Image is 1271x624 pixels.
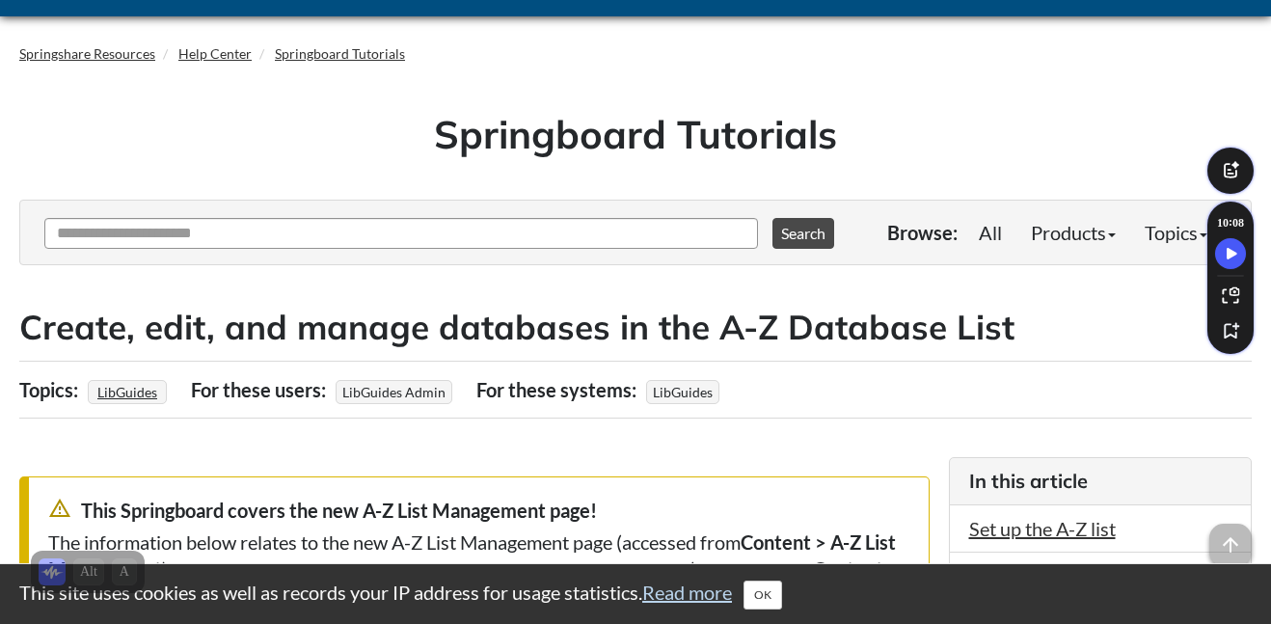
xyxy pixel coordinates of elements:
div: For these users: [191,371,331,408]
span: warning_amber [48,497,71,520]
a: Help Center [178,45,252,62]
h2: Create, edit, and manage databases in the A-Z Database List [19,304,1252,351]
a: Topics [1130,213,1222,252]
div: Topics: [19,371,83,408]
h3: In this article [969,468,1232,495]
a: Springshare Resources [19,45,155,62]
a: Read more [642,581,732,604]
span: LibGuides Admin [336,380,452,404]
a: LibGuides [95,378,160,406]
p: Browse: [887,219,958,246]
a: Springboard Tutorials [275,45,405,62]
span: LibGuides [646,380,719,404]
div: This Springboard covers the new A-Z List Management page! [48,497,909,524]
a: Products [1016,213,1130,252]
button: Search [772,218,834,249]
a: arrow_upward [1209,526,1252,549]
button: Close [744,581,782,610]
h1: Springboard Tutorials [34,107,1237,161]
span: arrow_upward [1209,524,1252,566]
a: Set up the A-Z list [969,517,1116,540]
a: All [964,213,1016,252]
div: For these systems: [476,371,641,408]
